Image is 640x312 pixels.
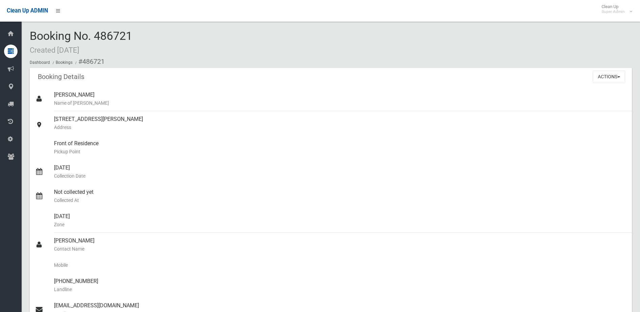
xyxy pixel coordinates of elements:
span: Clean Up ADMIN [7,7,48,14]
small: Address [54,123,627,131]
button: Actions [593,71,625,83]
span: Clean Up [598,4,632,14]
div: [STREET_ADDRESS][PERSON_NAME] [54,111,627,135]
small: Collection Date [54,172,627,180]
small: Collected At [54,196,627,204]
div: [PHONE_NUMBER] [54,273,627,297]
small: Landline [54,285,627,293]
div: [DATE] [54,160,627,184]
small: Created [DATE] [30,46,79,54]
header: Booking Details [30,70,92,83]
div: [PERSON_NAME] [54,87,627,111]
div: [DATE] [54,208,627,233]
small: Super Admin [602,9,625,14]
div: Not collected yet [54,184,627,208]
div: Front of Residence [54,135,627,160]
li: #486721 [74,55,105,68]
small: Zone [54,220,627,229]
small: Pickup Point [54,148,627,156]
a: Bookings [56,60,73,65]
small: Mobile [54,261,627,269]
div: [PERSON_NAME] [54,233,627,257]
small: Name of [PERSON_NAME] [54,99,627,107]
a: Dashboard [30,60,50,65]
span: Booking No. 486721 [30,29,132,55]
small: Contact Name [54,245,627,253]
